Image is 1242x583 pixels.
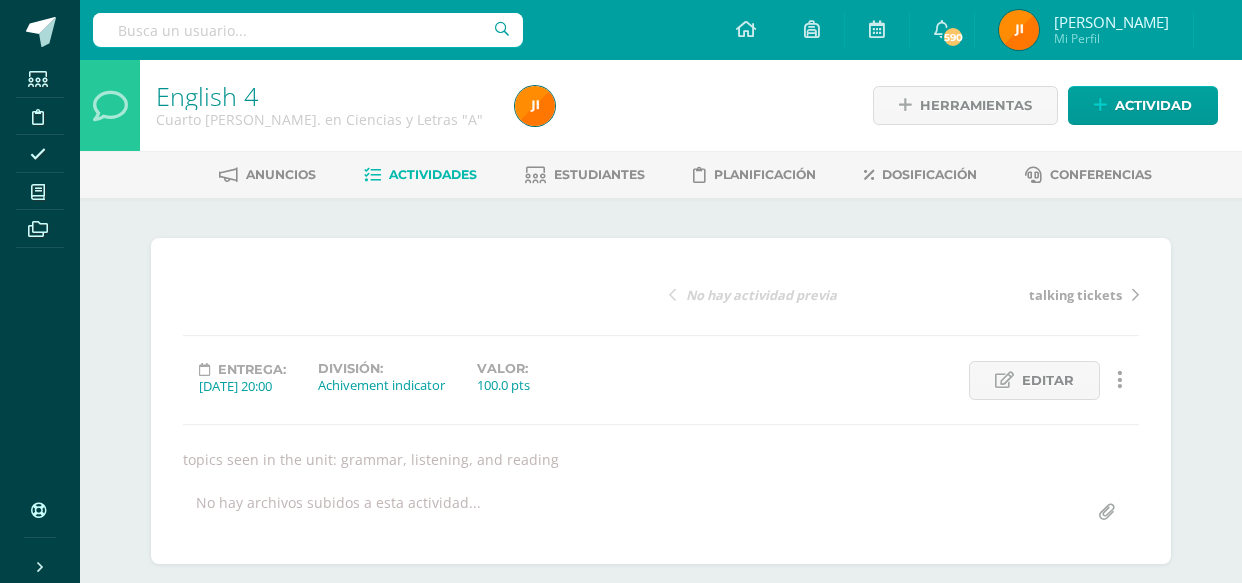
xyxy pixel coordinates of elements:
[477,361,530,376] label: Valor:
[873,86,1058,125] a: Herramientas
[246,167,316,182] span: Anuncios
[864,159,977,191] a: Dosificación
[364,159,477,191] a: Actividades
[175,450,1147,469] div: topics seen in the unit: grammar, listening, and reading
[920,87,1032,124] span: Herramientas
[1025,159,1152,191] a: Conferencias
[1068,86,1218,125] a: Actividad
[942,26,964,48] span: 590
[686,286,837,304] span: No hay actividad previa
[1054,12,1169,32] span: [PERSON_NAME]
[1022,362,1074,399] span: Editar
[525,159,645,191] a: Estudiantes
[882,167,977,182] span: Dosificación
[999,10,1039,50] img: 7559f34df34da43a3088158a8609e586.png
[156,82,491,110] h1: English 4
[156,110,491,129] div: Cuarto Bach. en Ciencias y Letras 'A'
[515,86,555,126] img: 7559f34df34da43a3088158a8609e586.png
[218,362,286,377] span: Entrega:
[1050,167,1152,182] span: Conferencias
[1115,87,1192,124] span: Actividad
[199,377,286,395] div: [DATE] 20:00
[554,167,645,182] span: Estudiantes
[318,361,445,376] label: División:
[693,159,816,191] a: Planificación
[318,376,445,394] div: Achivement indicator
[904,284,1139,304] a: talking tickets
[219,159,316,191] a: Anuncios
[1054,30,1169,47] span: Mi Perfil
[1029,286,1122,304] span: talking tickets
[156,79,258,113] a: English 4
[714,167,816,182] span: Planificación
[389,167,477,182] span: Actividades
[477,376,530,394] div: 100.0 pts
[93,13,523,47] input: Busca un usuario...
[196,493,481,532] div: No hay archivos subidos a esta actividad...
